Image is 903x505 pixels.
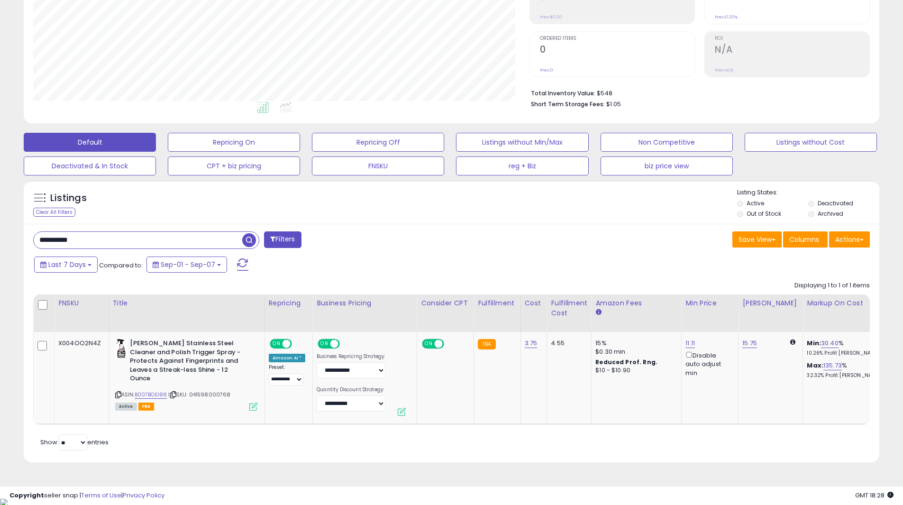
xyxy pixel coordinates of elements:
[113,298,261,308] div: Title
[531,87,863,98] li: $548
[732,231,782,248] button: Save View
[33,208,75,217] div: Clear All Filters
[317,353,385,360] label: Business Repricing Strategy:
[551,298,587,318] div: Fulfillment Cost
[99,261,143,270] span: Compared to:
[601,156,733,175] button: biz price view
[9,491,164,500] div: seller snap | |
[421,298,470,308] div: Consider CPT
[540,14,562,20] small: Prev: $0.00
[168,133,300,152] button: Repricing On
[269,364,306,386] div: Preset:
[807,350,885,357] p: 10.26% Profit [PERSON_NAME]
[742,339,757,348] a: 15.75
[595,358,657,366] b: Reduced Prof. Rng.
[747,210,781,218] label: Out of Stock
[130,339,245,386] b: [PERSON_NAME] Stainless Steel Cleaner and Polish Trigger Spray - Protects Against Fingerprints an...
[135,391,167,399] a: B007BOEI88
[423,340,435,348] span: ON
[807,372,885,379] p: 32.32% Profit [PERSON_NAME]
[818,199,853,207] label: Deactivated
[443,340,458,348] span: OFF
[24,156,156,175] button: Deactivated & In Stock
[168,156,300,175] button: CPT + biz pricing
[50,192,87,205] h5: Listings
[317,386,385,393] label: Quantity Discount Strategy:
[40,438,109,447] span: Show: entries
[478,298,516,308] div: Fulfillment
[807,298,889,308] div: Markup on Cost
[146,257,227,273] button: Sep-01 - Sep-07
[807,339,885,357] div: %
[312,156,444,175] button: FNSKU
[595,367,674,375] div: $10 - $10.90
[855,491,894,500] span: 2025-09-15 18:28 GMT
[685,350,731,377] div: Disable auto adjust min
[312,133,444,152] button: Repricing Off
[823,361,842,370] a: 135.73
[123,491,164,500] a: Privacy Policy
[794,281,870,290] div: Displaying 1 to 1 of 1 items
[525,339,538,348] a: 3.75
[685,339,695,348] a: 11.11
[715,67,733,73] small: Prev: N/A
[48,260,86,269] span: Last 7 Days
[807,361,823,370] b: Max:
[606,100,621,109] span: $1.05
[715,14,738,20] small: Prev: 0.00%
[715,36,869,41] span: ROI
[551,339,584,348] div: 4.55
[138,403,155,411] span: FBA
[317,298,413,308] div: Business Pricing
[747,199,764,207] label: Active
[161,260,215,269] span: Sep-01 - Sep-07
[807,339,821,348] b: Min:
[595,339,674,348] div: 15%
[456,133,588,152] button: Listings without Min/Max
[803,294,893,332] th: The percentage added to the cost of goods (COGS) that forms the calculator for Min & Max prices.
[290,340,305,348] span: OFF
[531,89,595,97] b: Total Inventory Value:
[818,210,843,218] label: Archived
[24,133,156,152] button: Default
[456,156,588,175] button: reg + Biz
[115,339,257,409] div: ASIN:
[783,231,828,248] button: Columns
[264,231,301,248] button: Filters
[595,348,674,356] div: $0.30 min
[319,340,330,348] span: ON
[595,298,677,308] div: Amazon Fees
[531,100,605,108] b: Short Term Storage Fees:
[595,308,601,317] small: Amazon Fees.
[81,491,121,500] a: Terms of Use
[715,44,869,57] h2: N/A
[269,354,306,362] div: Amazon AI *
[271,340,283,348] span: ON
[540,44,694,57] h2: 0
[737,188,879,197] p: Listing States:
[525,298,543,308] div: Cost
[789,235,819,244] span: Columns
[601,133,733,152] button: Non Competitive
[829,231,870,248] button: Actions
[685,298,734,308] div: Min Price
[742,298,799,308] div: [PERSON_NAME]
[9,491,44,500] strong: Copyright
[540,36,694,41] span: Ordered Items
[58,339,101,348] div: X004OO2N4Z
[115,403,137,411] span: All listings currently available for purchase on Amazon
[115,339,128,358] img: 41MCyFdO7ZL._SL40_.jpg
[338,340,354,348] span: OFF
[168,391,230,398] span: | SKU: 041598000768
[34,257,98,273] button: Last 7 Days
[58,298,105,308] div: FNSKU
[821,339,839,348] a: 30.40
[745,133,877,152] button: Listings without Cost
[807,361,885,379] div: %
[478,339,495,349] small: FBA
[269,298,309,308] div: Repricing
[540,67,553,73] small: Prev: 0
